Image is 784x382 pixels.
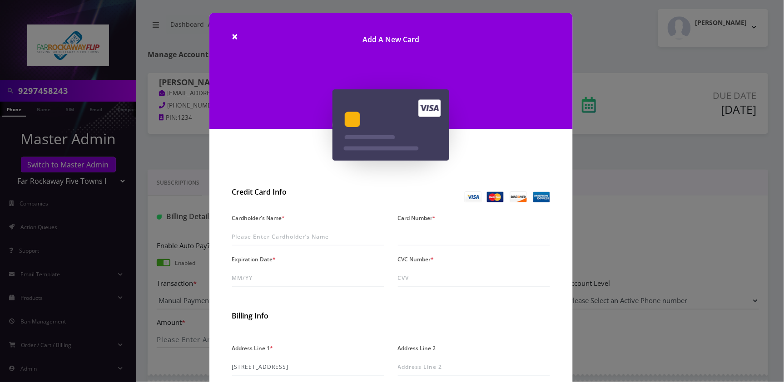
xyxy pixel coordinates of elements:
label: Card Number [398,211,436,225]
label: Address Line 2 [398,342,436,355]
input: Address Line 1 [232,358,384,376]
label: CVC Number [398,253,434,266]
input: CVV [398,269,550,287]
img: Credit Card Info [465,191,550,202]
label: Address Line 1 [232,342,273,355]
input: MM/YY [232,269,384,287]
span: × [232,29,238,44]
h2: Credit Card Info [232,188,384,196]
h1: Add A New Card [209,13,573,58]
img: Add A New Card [332,89,449,161]
input: Please Enter Cardholder’s Name [232,228,384,245]
button: Close [232,31,238,42]
label: Expiration Date [232,253,276,266]
input: Address Line 2 [398,358,550,376]
h2: Billing Info [232,312,550,320]
label: Cardholder's Name [232,211,285,225]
